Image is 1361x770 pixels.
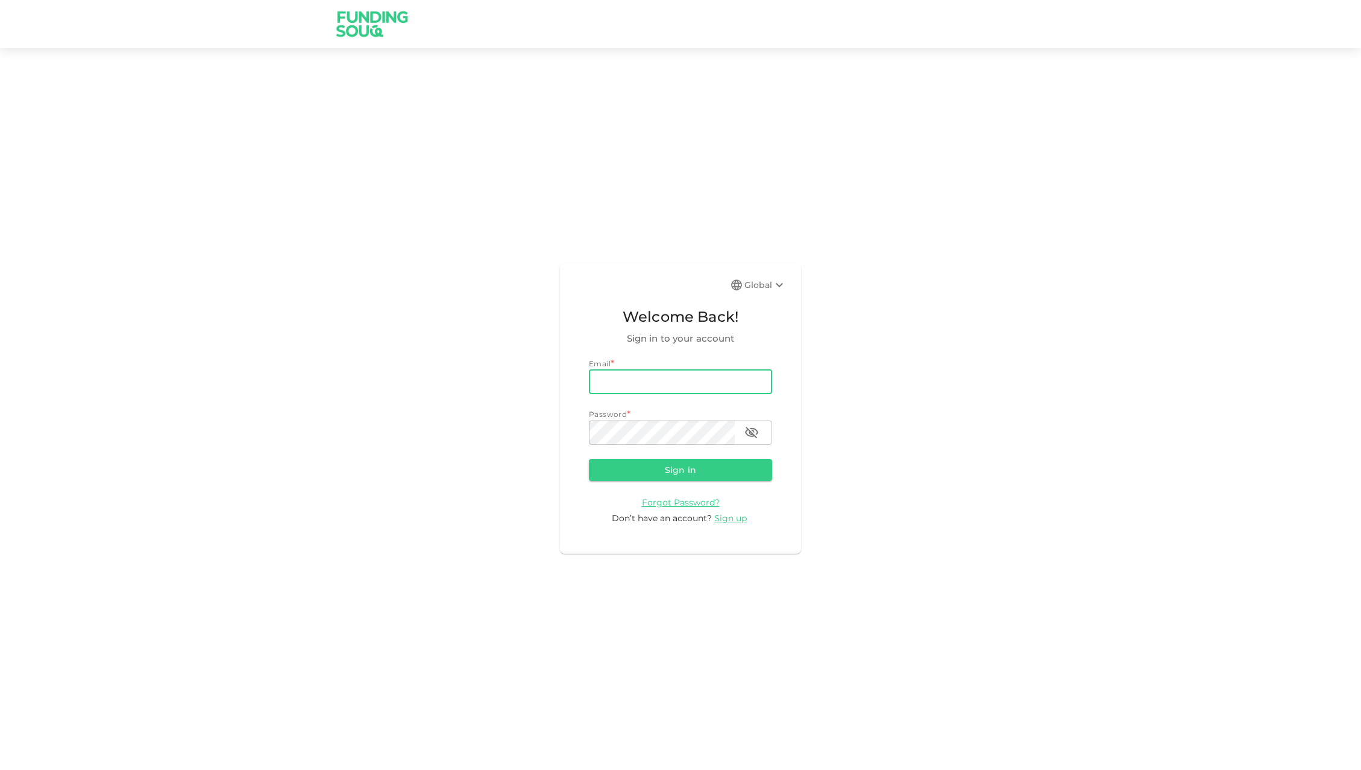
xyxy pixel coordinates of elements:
[714,513,747,524] span: Sign up
[589,359,611,368] span: Email
[589,459,772,481] button: Sign in
[642,496,720,508] a: Forgot Password?
[612,513,712,524] span: Don’t have an account?
[589,370,772,394] input: email
[589,305,772,328] span: Welcome Back!
[589,331,772,346] span: Sign in to your account
[589,421,735,445] input: password
[744,278,787,292] div: Global
[589,410,627,419] span: Password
